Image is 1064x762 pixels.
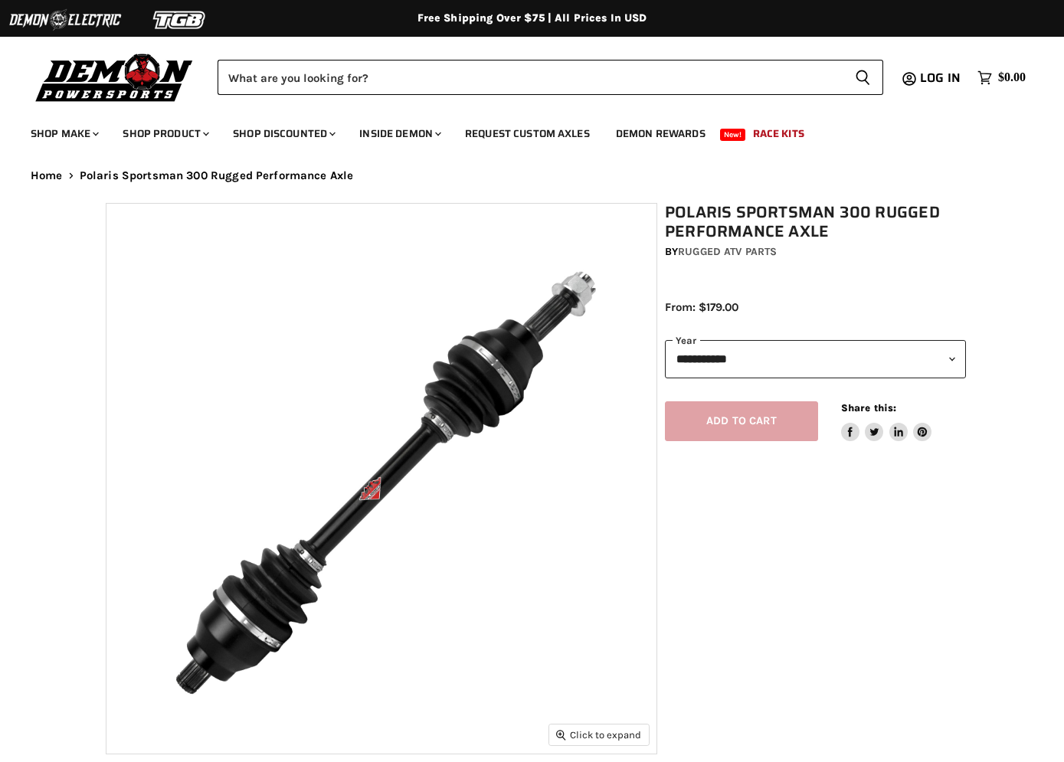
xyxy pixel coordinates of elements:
ul: Main menu [19,112,1022,149]
a: Shop Discounted [221,118,345,149]
input: Search [218,60,843,95]
h1: Polaris Sportsman 300 Rugged Performance Axle [665,203,966,241]
button: Click to expand [549,724,649,745]
a: $0.00 [970,67,1033,89]
img: Demon Powersports [31,50,198,104]
a: Request Custom Axles [453,118,601,149]
span: Polaris Sportsman 300 Rugged Performance Axle [80,169,354,182]
a: Shop Product [111,118,218,149]
a: Shop Make [19,118,108,149]
div: by [665,244,966,260]
span: Click to expand [556,729,641,741]
img: Demon Electric Logo 2 [8,5,123,34]
img: Polaris Sportsman 300 Rugged Performance Axle [106,204,656,754]
span: From: $179.00 [665,300,738,314]
img: TGB Logo 2 [123,5,237,34]
span: Log in [920,68,961,87]
aside: Share this: [841,401,932,442]
span: $0.00 [998,70,1026,85]
a: Demon Rewards [604,118,717,149]
span: Share this: [841,402,896,414]
a: Rugged ATV Parts [678,245,777,258]
button: Search [843,60,883,95]
a: Inside Demon [348,118,450,149]
a: Race Kits [742,118,816,149]
select: year [665,340,966,378]
a: Home [31,169,63,182]
span: New! [720,129,746,141]
a: Log in [913,71,970,85]
form: Product [218,60,883,95]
